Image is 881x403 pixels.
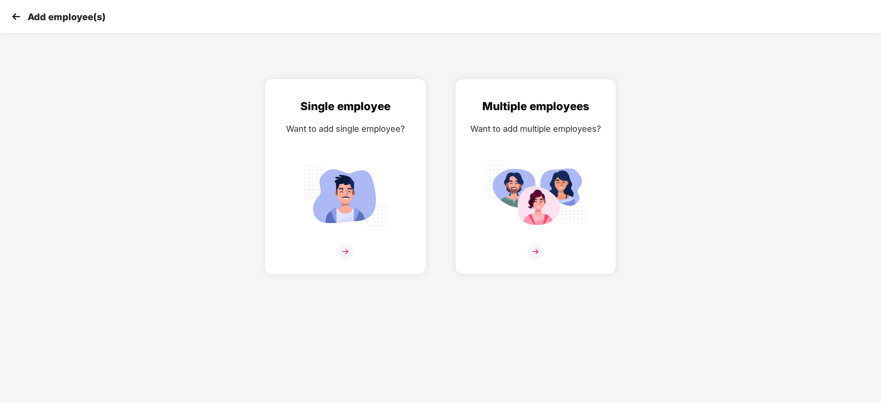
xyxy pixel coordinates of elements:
[294,160,397,232] img: svg+xml;base64,PHN2ZyB4bWxucz0iaHR0cDovL3d3dy53My5vcmcvMjAwMC9zdmciIGlkPSJTaW5nbGVfZW1wbG95ZWUiIH...
[275,98,416,115] div: Single employee
[275,122,416,135] div: Want to add single employee?
[484,160,587,232] img: svg+xml;base64,PHN2ZyB4bWxucz0iaHR0cDovL3d3dy53My5vcmcvMjAwMC9zdmciIGlkPSJNdWx0aXBsZV9lbXBsb3llZS...
[465,98,606,115] div: Multiple employees
[9,10,23,23] img: svg+xml;base64,PHN2ZyB4bWxucz0iaHR0cDovL3d3dy53My5vcmcvMjAwMC9zdmciIHdpZHRoPSIzMCIgaGVpZ2h0PSIzMC...
[337,243,354,260] img: svg+xml;base64,PHN2ZyB4bWxucz0iaHR0cDovL3d3dy53My5vcmcvMjAwMC9zdmciIHdpZHRoPSIzNiIgaGVpZ2h0PSIzNi...
[28,11,106,22] p: Add employee(s)
[527,243,544,260] img: svg+xml;base64,PHN2ZyB4bWxucz0iaHR0cDovL3d3dy53My5vcmcvMjAwMC9zdmciIHdpZHRoPSIzNiIgaGVpZ2h0PSIzNi...
[465,122,606,135] div: Want to add multiple employees?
